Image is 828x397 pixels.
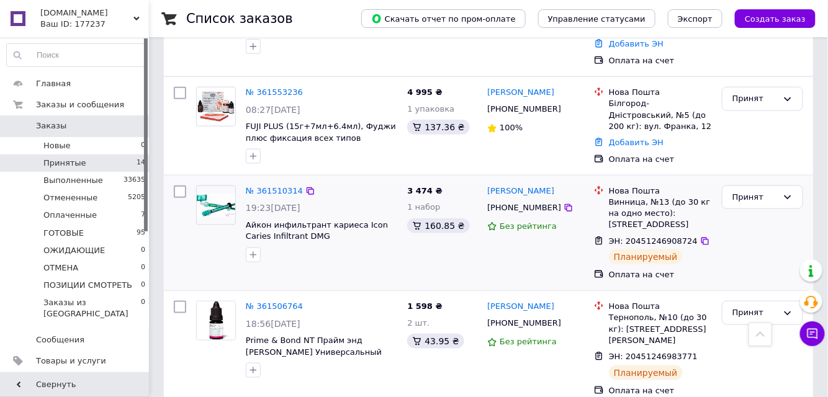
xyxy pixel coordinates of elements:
[36,355,106,367] span: Товары и услуги
[43,245,105,256] span: ОЖИДАЮЩИЕ
[141,245,145,256] span: 0
[609,365,683,380] div: Планируемый
[407,120,469,135] div: 137.36 ₴
[548,14,646,24] span: Управление статусами
[500,123,523,132] span: 100%
[609,87,712,98] div: Нова Пошта
[609,385,712,396] div: Оплата на счет
[43,192,97,203] span: Отмененные
[141,262,145,274] span: 0
[128,192,145,203] span: 5205
[196,87,236,127] a: Фото товару
[485,101,564,117] div: [PHONE_NUMBER]
[609,55,712,66] div: Оплата на счет
[43,158,86,169] span: Принятые
[141,297,145,319] span: 0
[196,301,236,341] a: Фото товару
[732,92,778,105] div: Принят
[487,301,554,313] a: [PERSON_NAME]
[137,228,145,239] span: 95
[800,321,825,346] button: Чат с покупателем
[485,315,564,331] div: [PHONE_NUMBER]
[722,14,816,23] a: Создать заказ
[487,87,554,99] a: [PERSON_NAME]
[609,154,712,165] div: Оплата на счет
[197,92,235,122] img: Фото товару
[141,210,145,221] span: 7
[407,301,442,311] span: 1 598 ₴
[407,87,442,97] span: 4 995 ₴
[141,140,145,151] span: 0
[246,87,303,97] a: № 361553236
[43,280,132,291] span: ПОЗИЦИИ СМОТРЕТЬ
[500,221,557,231] span: Без рейтинга
[407,334,464,349] div: 43.95 ₴
[407,202,440,212] span: 1 набор
[197,194,235,217] img: Фото товару
[40,19,149,30] div: Ваш ID: 177237
[678,14,713,24] span: Экспорт
[361,9,526,28] button: Скачать отчет по пром-оплате
[43,228,84,239] span: ГОТОВЫЕ
[36,78,71,89] span: Главная
[43,297,141,319] span: Заказы из [GEOGRAPHIC_DATA]
[609,185,712,197] div: Нова Пошта
[43,262,78,274] span: ОТМЕНА
[732,191,778,204] div: Принят
[246,220,394,264] a: Айкон инфильтрант кариеса Icon Caries Infiltrant DMG вестибулярных и апроксимальных 3 шпр по 0,45 мл
[246,122,396,166] a: FUJI PLUS (15г+7мл+6.4мл), Фуджи плюс фиксация всех типов коронок, вкладок, накладок и мостов
[485,200,564,216] div: [PHONE_NUMBER]
[124,175,145,186] span: 33635
[538,9,655,28] button: Управление статусами
[735,9,816,28] button: Создать заказ
[487,185,554,197] a: [PERSON_NAME]
[609,269,712,280] div: Оплата на счет
[40,7,133,19] span: URANCLUB.COM.UA
[609,301,712,312] div: Нова Пошта
[609,197,712,231] div: Винница, №13 (до 30 кг на одно место): [STREET_ADDRESS]
[36,120,66,132] span: Заказы
[609,138,664,147] a: Добавить ЭН
[197,301,235,340] img: Фото товару
[609,98,712,132] div: Білгород-Дністровський, №5 (до 200 кг): вул. Франка, 12
[407,218,469,233] div: 160.85 ₴
[246,319,300,329] span: 18:56[DATE]
[609,312,712,346] div: Тернополь, №10 (до 30 кг): [STREET_ADDRESS][PERSON_NAME]
[407,318,430,328] span: 2 шт.
[196,185,236,225] a: Фото товару
[609,352,698,361] span: ЭН: 20451246983771
[407,186,442,195] span: 3 474 ₴
[43,140,71,151] span: Новые
[246,203,300,213] span: 19:23[DATE]
[246,105,300,115] span: 08:27[DATE]
[668,9,722,28] button: Экспорт
[609,236,698,246] span: ЭН: 20451246908724
[500,337,557,346] span: Без рейтинга
[43,175,103,186] span: Выполненные
[246,301,303,311] a: № 361506764
[609,249,683,264] div: Планируемый
[141,280,145,291] span: 0
[407,104,454,114] span: 1 упаковка
[36,99,124,110] span: Заказы и сообщения
[246,336,382,380] a: Prime & Bond NT Прайм энд [PERSON_NAME] Универсальный однокомпонентный праймер и адгезив
[371,13,516,24] span: Скачать отчет по пром-оплате
[137,158,145,169] span: 14
[745,14,806,24] span: Создать заказ
[732,306,778,319] div: Принят
[246,186,303,195] a: № 361510314
[43,210,97,221] span: Оплаченные
[36,334,84,346] span: Сообщения
[186,11,293,26] h1: Список заказов
[7,44,146,66] input: Поиск
[609,39,664,48] a: Добавить ЭН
